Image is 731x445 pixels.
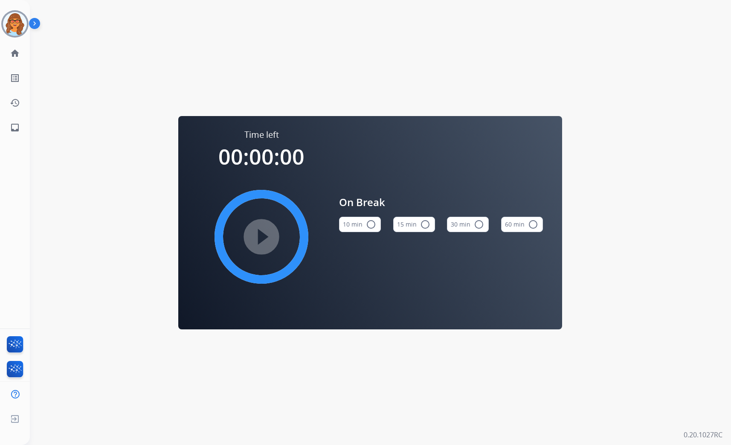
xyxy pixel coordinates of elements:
mat-icon: history [10,98,20,108]
span: 00:00:00 [218,142,305,171]
mat-icon: radio_button_unchecked [474,219,484,230]
img: avatar [3,12,27,36]
button: 30 min [447,217,489,232]
mat-icon: list_alt [10,73,20,83]
span: On Break [339,195,543,210]
span: Time left [244,129,279,141]
button: 10 min [339,217,381,232]
button: 15 min [393,217,435,232]
p: 0.20.1027RC [684,430,722,440]
button: 60 min [501,217,543,232]
mat-icon: radio_button_unchecked [420,219,430,230]
mat-icon: inbox [10,122,20,133]
mat-icon: radio_button_unchecked [528,219,538,230]
mat-icon: home [10,48,20,58]
mat-icon: radio_button_unchecked [366,219,376,230]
